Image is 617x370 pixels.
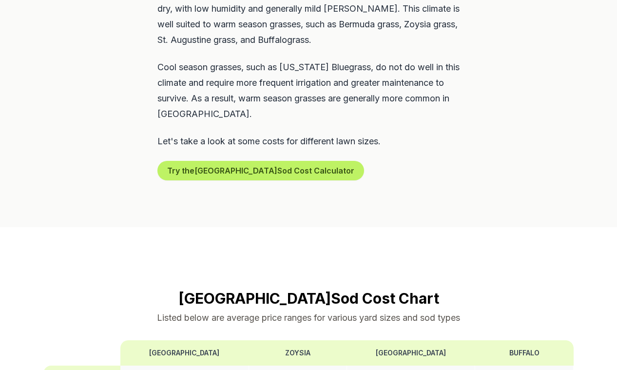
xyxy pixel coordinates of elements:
[43,311,574,325] p: Listed below are average price ranges for various yard sizes and sod types
[157,161,364,180] button: Try the[GEOGRAPHIC_DATA]Sod Cost Calculator
[43,290,574,307] h2: [GEOGRAPHIC_DATA] Sod Cost Chart
[157,134,460,149] p: Let's take a look at some costs for different lawn sizes.
[157,59,460,122] p: Cool season grasses, such as [US_STATE] Bluegrass, do not do well in this climate and require mor...
[475,340,574,366] th: Buffalo
[347,340,475,366] th: [GEOGRAPHIC_DATA]
[249,340,347,366] th: Zoysia
[120,340,249,366] th: [GEOGRAPHIC_DATA]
